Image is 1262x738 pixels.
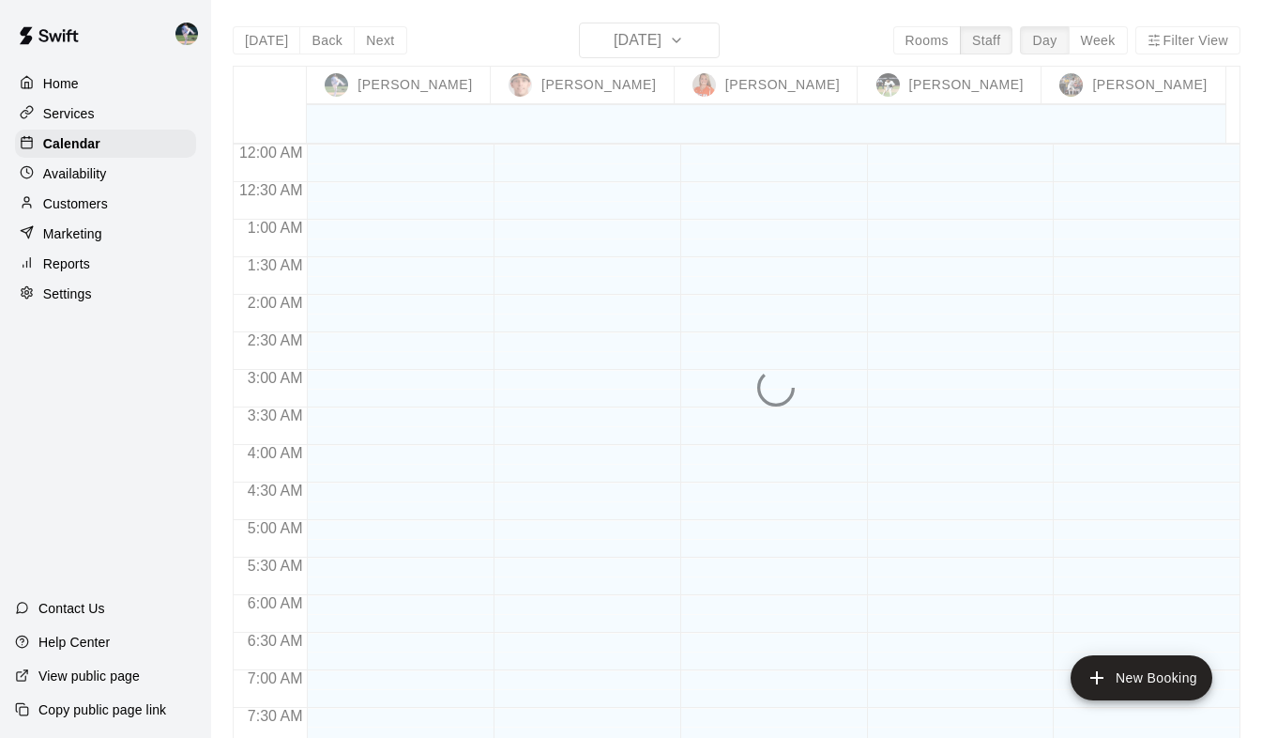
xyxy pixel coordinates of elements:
button: add [1071,655,1212,700]
p: [PERSON_NAME] [909,75,1024,95]
p: Reports [43,254,90,273]
a: Home [15,69,196,98]
p: [PERSON_NAME] [357,75,472,95]
span: 6:30 AM [243,633,308,649]
img: Shelby Moehlig [692,73,716,97]
p: Settings [43,284,92,303]
p: Help Center [38,633,110,652]
span: 5:00 AM [243,520,308,536]
span: 6:00 AM [243,595,308,611]
p: Copy public page link [38,700,166,719]
span: 4:30 AM [243,483,308,499]
span: 2:30 AM [243,332,308,348]
span: 7:00 AM [243,670,308,686]
span: 12:30 AM [235,182,308,198]
span: 4:00 AM [243,445,308,461]
a: Calendar [15,130,196,158]
a: Settings [15,280,196,308]
span: 3:30 AM [243,407,308,423]
a: Services [15,100,196,128]
span: 3:00 AM [243,370,308,386]
p: View public page [38,667,140,685]
a: Customers [15,190,196,218]
p: Marketing [43,224,102,243]
span: 5:30 AM [243,558,308,574]
span: 1:00 AM [243,220,308,236]
a: Availability [15,160,196,188]
span: 7:30 AM [243,708,308,724]
img: Cody Hawn [1059,73,1083,97]
img: Jim Czajkowski [876,73,900,97]
p: Calendar [43,134,100,153]
span: 1:30 AM [243,257,308,273]
p: [PERSON_NAME] [725,75,840,95]
p: Availability [43,164,107,183]
span: 12:00 AM [235,145,308,161]
p: Services [43,104,95,123]
img: Wes Walker [509,73,532,97]
div: Chad Bell [172,15,211,53]
img: Chad Bell [175,23,198,45]
img: Chad Bell [325,73,348,97]
p: Customers [43,194,108,213]
p: [PERSON_NAME] [1092,75,1207,95]
a: Reports [15,250,196,278]
p: Home [43,74,79,93]
p: Contact Us [38,599,105,618]
span: 2:00 AM [243,295,308,311]
a: Marketing [15,220,196,248]
p: [PERSON_NAME] [541,75,656,95]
